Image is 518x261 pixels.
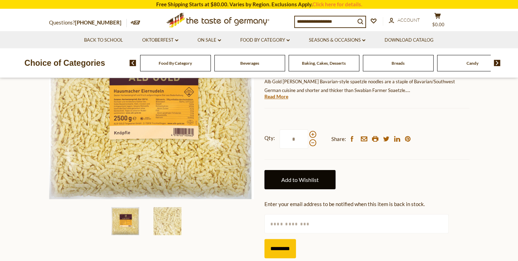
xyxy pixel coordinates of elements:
a: Baking, Cakes, Desserts [302,61,346,66]
p: Questions? [49,18,127,27]
a: [PHONE_NUMBER] [75,19,122,26]
a: Download Catalog [385,36,434,44]
strong: Qty: [264,134,275,142]
a: Food By Category [159,61,192,66]
a: Breads [392,61,405,66]
a: On Sale [198,36,221,44]
span: Share: [331,135,346,143]
input: Qty: [279,129,308,149]
a: Add to Wishlist [264,170,336,189]
a: Food By Category [240,36,290,44]
a: Seasons & Occasions [309,36,365,44]
img: Alb Gold Knoepfle Spaetzle Food Service Case of 4 (2.5 kg each) [153,207,181,235]
img: next arrow [494,60,500,66]
a: Beverages [240,61,259,66]
span: Account [398,17,420,23]
a: Account [389,16,420,24]
img: Alb Gold Knoepfle Spaetzle Food Service Case of 4 (2.5 kg each) [111,207,139,235]
a: Click here for details. [312,1,362,7]
a: Candy [467,61,478,66]
img: previous arrow [130,60,136,66]
a: Read More [264,93,288,100]
button: $0.00 [427,13,448,30]
span: $0.00 [432,22,444,27]
a: Back to School [84,36,123,44]
span: Alb Gold [PERSON_NAME] Bavarian-style spaetzle noodles are a staple of Bavarian/Southwest German ... [264,79,455,93]
a: Oktoberfest [142,36,178,44]
div: Enter your email address to be notified when this item is back in stock. [264,200,469,209]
